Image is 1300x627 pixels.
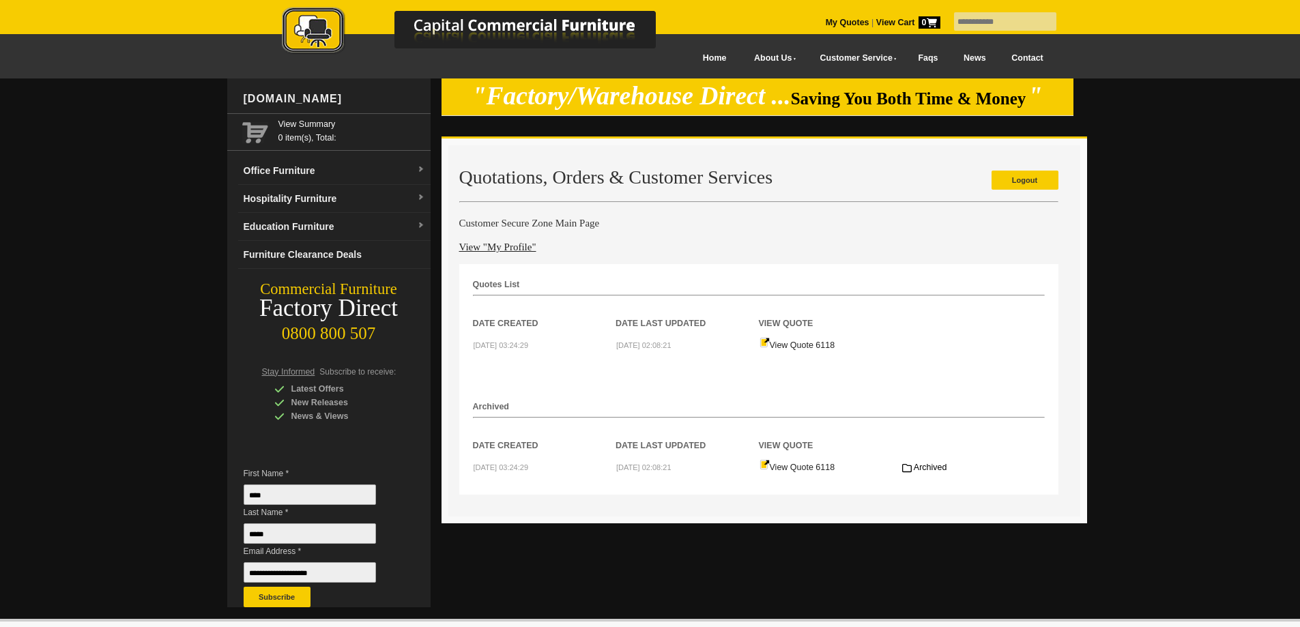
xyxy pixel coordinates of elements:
th: Date Created [473,418,616,452]
small: [DATE] 03:24:29 [474,463,529,471]
div: New Releases [274,396,404,409]
img: Quote-icon [760,337,770,348]
span: 0 [919,16,940,29]
a: Contact [998,43,1056,74]
img: dropdown [417,194,425,202]
h2: Quotations, Orders & Customer Services [459,167,1058,188]
div: Latest Offers [274,382,404,396]
div: 0800 800 507 [227,317,431,343]
th: Date Last Updated [616,418,759,452]
th: Date Last Updated [616,296,759,330]
input: Email Address * [244,562,376,583]
a: Office Furnituredropdown [238,157,431,185]
a: View Quote 6118 [760,463,835,472]
a: Customer Service [805,43,905,74]
a: View Quote 6118 [760,340,835,350]
span: Saving You Both Time & Money [791,89,1026,108]
div: News & Views [274,409,404,423]
span: First Name * [244,467,396,480]
a: Logout [992,171,1058,190]
a: Hospitality Furnituredropdown [238,185,431,213]
a: News [951,43,998,74]
span: Stay Informed [262,367,315,377]
small: [DATE] 02:08:21 [616,463,671,471]
span: Archived [914,463,947,472]
a: View "My Profile" [459,242,536,252]
img: Quote-icon [760,459,770,470]
strong: Quotes List [473,280,520,289]
small: [DATE] 03:24:29 [474,341,529,349]
button: Subscribe [244,587,310,607]
a: Faqs [906,43,951,74]
img: dropdown [417,166,425,174]
h4: Customer Secure Zone Main Page [459,216,1058,230]
em: " [1028,82,1043,110]
small: [DATE] 02:08:21 [616,341,671,349]
th: View Quote [759,418,902,452]
a: Capital Commercial Furniture Logo [244,7,722,61]
em: "Factory/Warehouse Direct ... [472,82,791,110]
span: Last Name * [244,506,396,519]
a: View Summary [278,117,425,131]
span: Email Address * [244,544,396,558]
th: View Quote [759,296,902,330]
img: Capital Commercial Furniture Logo [244,7,722,57]
a: My Quotes [826,18,869,27]
img: dropdown [417,222,425,230]
span: 0 item(s), Total: [278,117,425,143]
strong: Archived [473,402,510,411]
a: About Us [739,43,805,74]
input: First Name * [244,484,376,505]
div: [DOMAIN_NAME] [238,78,431,119]
strong: View Cart [876,18,940,27]
div: Factory Direct [227,299,431,318]
a: View Cart0 [873,18,940,27]
a: Furniture Clearance Deals [238,241,431,269]
a: Education Furnituredropdown [238,213,431,241]
div: Commercial Furniture [227,280,431,299]
input: Last Name * [244,523,376,544]
span: Subscribe to receive: [319,367,396,377]
th: Date Created [473,296,616,330]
